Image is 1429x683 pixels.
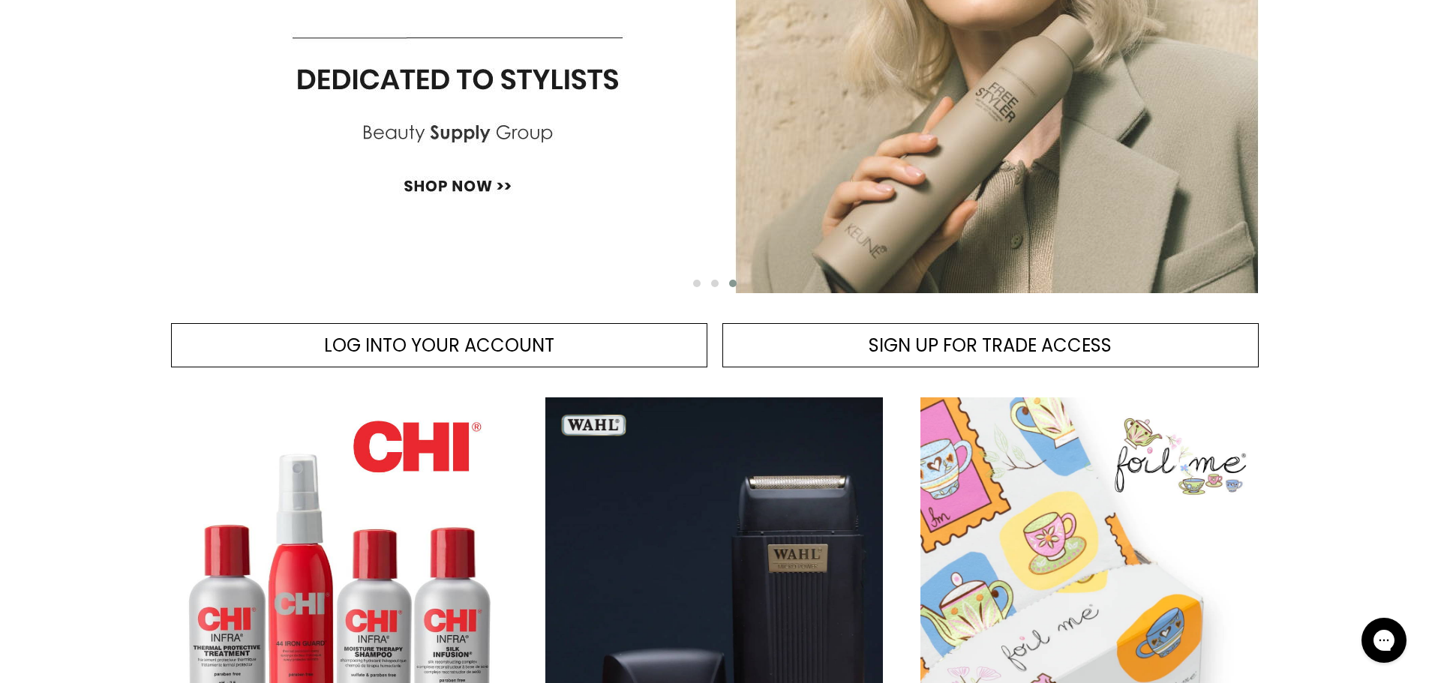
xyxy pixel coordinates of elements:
[324,333,554,358] span: LOG INTO YOUR ACCOUNT
[171,323,707,368] a: LOG INTO YOUR ACCOUNT
[869,333,1112,358] span: SIGN UP FOR TRADE ACCESS
[722,323,1259,368] a: SIGN UP FOR TRADE ACCESS
[1354,613,1414,668] iframe: Gorgias live chat messenger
